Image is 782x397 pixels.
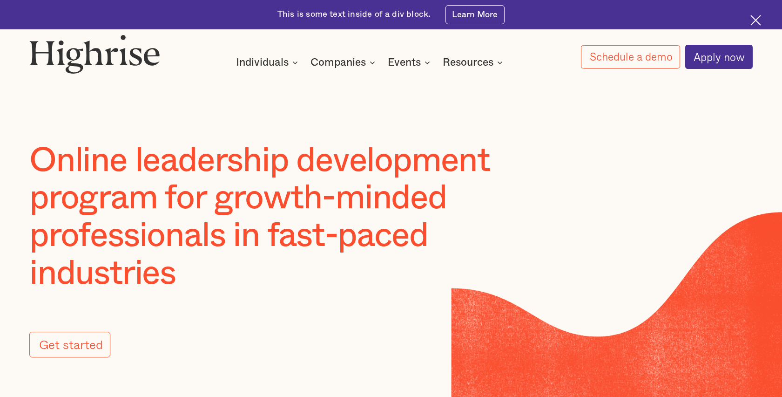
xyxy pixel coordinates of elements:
[29,142,557,293] h1: Online leadership development program for growth-minded professionals in fast-paced industries
[277,9,431,21] div: This is some text inside of a div block.
[443,57,493,68] div: Resources
[236,57,289,68] div: Individuals
[443,57,506,68] div: Resources
[29,34,160,74] img: Highrise logo
[581,45,680,69] a: Schedule a demo
[236,57,301,68] div: Individuals
[310,57,366,68] div: Companies
[29,332,110,357] a: Get started
[750,15,761,26] img: Cross icon
[445,5,505,24] a: Learn More
[388,57,421,68] div: Events
[310,57,378,68] div: Companies
[388,57,433,68] div: Events
[685,45,753,68] a: Apply now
